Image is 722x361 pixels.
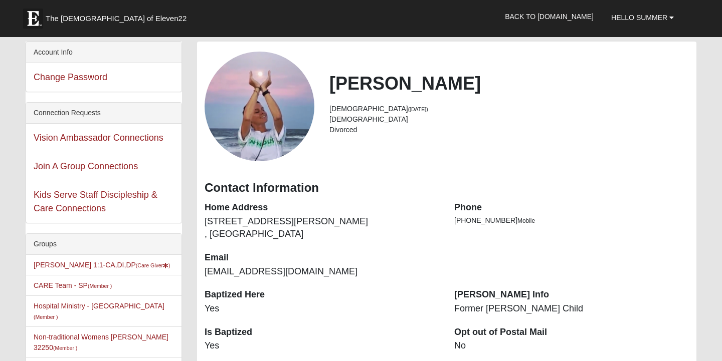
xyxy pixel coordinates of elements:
a: Back to [DOMAIN_NAME] [497,4,601,29]
span: Mobile [517,217,535,224]
dt: Phone [454,201,689,214]
dd: Yes [205,302,439,315]
div: Connection Requests [26,103,182,124]
small: (Care Giver ) [136,262,170,268]
dt: [PERSON_NAME] Info [454,288,689,301]
a: Non-traditional Womens [PERSON_NAME] 32250(Member ) [34,333,168,351]
dt: Opt out of Postal Mail [454,326,689,339]
dt: Home Address [205,201,439,214]
dt: Email [205,251,439,264]
dd: Former [PERSON_NAME] Child [454,302,689,315]
small: ([DATE]) [408,106,428,112]
li: [DEMOGRAPHIC_DATA] [329,104,689,114]
a: Hospital Ministry - [GEOGRAPHIC_DATA](Member ) [34,302,164,320]
a: CARE Team - SP(Member ) [34,281,112,289]
dd: [STREET_ADDRESS][PERSON_NAME] , [GEOGRAPHIC_DATA] [205,215,439,241]
small: (Member ) [88,283,112,289]
li: Divorced [329,125,689,135]
h3: Contact Information [205,181,689,195]
dt: Is Baptized [205,326,439,339]
a: Kids Serve Staff Discipleship & Care Connections [34,190,157,213]
a: The [DEMOGRAPHIC_DATA] of Eleven22 [18,4,219,29]
div: Account Info [26,42,182,63]
span: The [DEMOGRAPHIC_DATA] of Eleven22 [46,14,187,24]
a: Vision Ambassador Connections [34,133,163,143]
dd: [EMAIL_ADDRESS][DOMAIN_NAME] [205,265,439,278]
img: Eleven22 logo [23,9,43,29]
dd: No [454,339,689,352]
small: (Member ) [34,314,58,320]
a: Change Password [34,72,107,82]
dt: Baptized Here [205,288,439,301]
li: [DEMOGRAPHIC_DATA] [329,114,689,125]
span: Hello Summer [611,14,667,22]
dd: Yes [205,339,439,352]
div: Groups [26,234,182,255]
h2: [PERSON_NAME] [329,73,689,94]
a: [PERSON_NAME] 1:1-CA,DI,DP(Care Giver) [34,261,170,269]
li: [PHONE_NUMBER] [454,215,689,226]
a: Hello Summer [604,5,681,30]
a: View Fullsize Photo [205,52,314,161]
a: Join A Group Connections [34,161,138,171]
